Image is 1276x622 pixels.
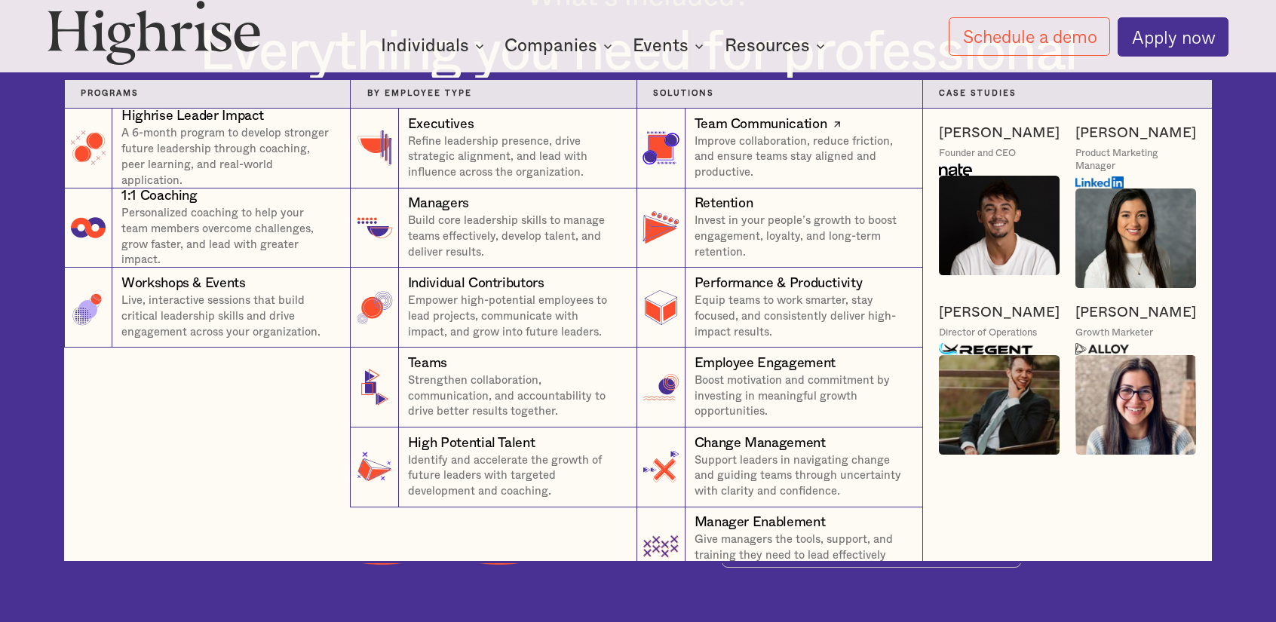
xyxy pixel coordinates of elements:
div: Resources [725,37,810,55]
p: Identify and accelerate the growth of future leaders with targeted development and coaching. [408,453,621,500]
a: High Potential TalentIdentify and accelerate the growth of future leaders with targeted developme... [350,427,636,507]
div: Change Management [695,434,826,453]
div: Managers [408,195,469,213]
a: ManagersBuild core leadership skills to manage teams effectively, develop talent, and deliver res... [350,188,636,268]
a: [PERSON_NAME] [939,304,1060,323]
div: Individuals [381,37,489,55]
strong: Solutions [653,89,714,97]
div: Events [633,37,708,55]
a: Apply now [1118,17,1228,57]
strong: Case Studies [939,89,1017,97]
p: Personalized coaching to help your team members overcome challenges, grow faster, and lead with g... [121,206,334,268]
a: 1:1 CoachingPersonalized coaching to help your team members overcome challenges, grow faster, and... [64,188,351,268]
div: Manager Enablement [695,513,826,532]
div: Workshops & Events [121,274,246,293]
p: Empower high-potential employees to lead projects, communicate with impact, and grow into future ... [408,293,621,340]
p: Give managers the tools, support, and training they need to lead effectively and retain top talent. [695,532,906,579]
div: Director of Operations [939,326,1037,339]
p: Live, interactive sessions that build critical leadership skills and drive engagement across your... [121,293,334,340]
a: Highrise Leader ImpactA 6-month program to develop stronger future leadership through coaching, p... [64,109,351,188]
a: [PERSON_NAME] [1075,304,1196,323]
a: Workshops & EventsLive, interactive sessions that build critical leadership skills and drive enga... [64,268,351,348]
p: Strengthen collaboration, communication, and accountability to drive better results together. [408,373,621,420]
div: Performance & Productivity [695,274,863,293]
div: Founder and CEO [939,147,1016,160]
div: Executives [408,115,474,134]
div: Employee Engagement [695,354,836,373]
div: Companies [505,37,617,55]
div: Individual Contributors [408,274,544,293]
a: [PERSON_NAME] [1075,124,1196,143]
a: RetentionInvest in your people’s growth to boost engagement, loyalty, and long-term retention. [636,188,923,268]
div: Individuals [381,37,469,55]
div: Companies [505,37,597,55]
p: Support leaders in navigating change and guiding teams through uncertainty with clarity and confi... [695,453,906,500]
div: Highrise Leader Impact [121,107,264,126]
p: Improve collaboration, reduce friction, and ensure teams stay aligned and productive. [695,134,906,181]
nav: Companies [186,47,1090,560]
h1: Everything you need for professional development & [MEDICAL_DATA]. [48,22,1228,145]
p: Boost motivation and commitment by investing in meaningful growth opportunities. [695,373,906,420]
a: Schedule a demo [949,17,1109,56]
strong: By Employee Type [367,89,472,97]
a: [PERSON_NAME] [939,124,1060,143]
div: 1:1 Coaching [121,187,198,206]
p: Equip teams to work smarter, stay focused, and consistently deliver high-impact results. [695,293,906,340]
div: Growth Marketer [1075,326,1153,339]
p: Build core leadership skills to manage teams effectively, develop talent, and deliver results. [408,213,621,260]
a: Performance & ProductivityEquip teams to work smarter, stay focused, and consistently deliver hig... [636,268,923,348]
div: Events [633,37,689,55]
div: Teams [408,354,447,373]
p: Invest in your people’s growth to boost engagement, loyalty, and long-term retention. [695,213,906,260]
div: Resources [725,37,830,55]
p: Refine leadership presence, drive strategic alignment, and lead with influence across the organiz... [408,134,621,181]
a: Manager EnablementGive managers the tools, support, and training they need to lead effectively an... [636,507,923,587]
strong: Programs [81,89,139,97]
div: Team Communication [695,115,827,134]
a: Team CommunicationImprove collaboration, reduce friction, and ensure teams stay aligned and produ... [636,109,923,188]
p: A 6-month program to develop stronger future leadership through coaching, peer learning, and real... [121,126,334,188]
a: TeamsStrengthen collaboration, communication, and accountability to drive better results together. [350,348,636,427]
a: Change ManagementSupport leaders in navigating change and guiding teams through uncertainty with ... [636,427,923,507]
a: ExecutivesRefine leadership presence, drive strategic alignment, and lead with influence across t... [350,109,636,188]
a: Individual ContributorsEmpower high-potential employees to lead projects, communicate with impact... [350,268,636,348]
div: High Potential Talent [408,434,535,453]
div: Retention [695,195,753,213]
a: Employee EngagementBoost motivation and commitment by investing in meaningful growth opportunities. [636,348,923,427]
div: Product Marketing Manager [1075,147,1196,173]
